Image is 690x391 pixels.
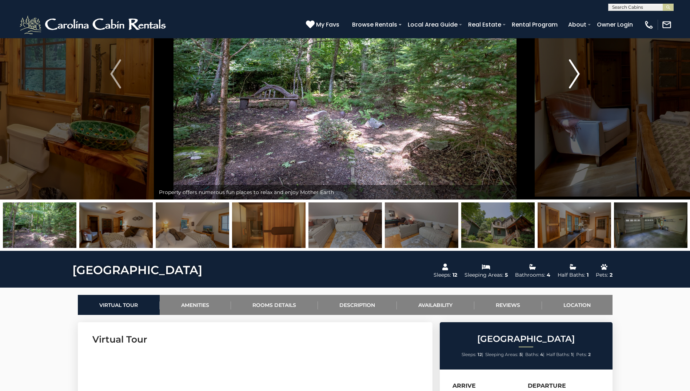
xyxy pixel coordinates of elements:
img: 163269198 [538,202,611,248]
strong: 12 [478,352,482,357]
li: | [485,350,523,359]
a: Rooms Details [231,295,318,315]
img: 163269205 [232,202,306,248]
a: About [565,18,590,31]
a: Description [318,295,397,315]
div: Property offers numerous fun places to relax and enjoy Mother Earth [155,185,535,200]
li: | [546,350,574,359]
span: Pets: [576,352,587,357]
span: Baths: [525,352,539,357]
img: arrow [569,59,580,88]
img: 168741080 [385,202,458,248]
span: Sleeping Areas: [485,352,518,357]
a: Location [542,295,613,315]
label: Arrive [452,382,476,389]
img: 163269195 [3,202,76,248]
img: 163269196 [79,202,153,248]
img: 168741079 [308,202,382,248]
strong: 2 [588,352,591,357]
a: Owner Login [593,18,637,31]
h3: Virtual Tour [92,333,418,346]
img: phone-regular-white.png [644,20,654,30]
span: My Favs [316,20,339,29]
label: Departure [528,382,566,389]
a: My Favs [306,20,341,29]
li: | [525,350,545,359]
a: Browse Rentals [348,18,401,31]
strong: 5 [519,352,522,357]
a: Rental Program [508,18,561,31]
img: White-1-2.png [18,14,169,36]
a: Amenities [160,295,231,315]
a: Reviews [474,295,542,315]
a: Real Estate [464,18,505,31]
span: Half Baths: [546,352,570,357]
a: Virtual Tour [78,295,160,315]
a: Local Area Guide [404,18,461,31]
a: Availability [397,295,474,315]
strong: 1 [571,352,573,357]
li: | [462,350,483,359]
img: mail-regular-white.png [662,20,672,30]
img: 163269197 [156,202,229,248]
strong: 4 [540,352,543,357]
span: Sleeps: [462,352,476,357]
img: arrow [110,59,121,88]
img: 163269206 [461,202,535,248]
h2: [GEOGRAPHIC_DATA] [442,334,611,344]
img: 163269199 [614,202,687,248]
